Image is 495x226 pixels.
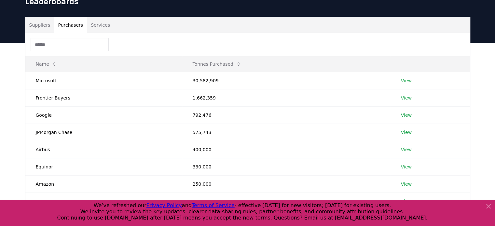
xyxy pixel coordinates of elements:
td: JPMorgan Chase [25,124,182,141]
a: View [401,164,412,170]
td: NextGen CDR [25,193,182,210]
button: Name [31,58,62,71]
a: View [401,95,412,101]
td: 575,743 [182,124,391,141]
td: 212,000 [182,193,391,210]
button: Suppliers [25,17,54,33]
td: Airbus [25,141,182,158]
td: 30,582,909 [182,72,391,89]
a: View [401,198,412,205]
td: 250,000 [182,175,391,193]
td: 1,662,359 [182,89,391,106]
a: View [401,129,412,136]
button: Purchasers [54,17,87,33]
a: View [401,181,412,187]
td: Frontier Buyers [25,89,182,106]
td: 330,000 [182,158,391,175]
a: View [401,77,412,84]
button: Tonnes Purchased [187,58,246,71]
td: Microsoft [25,72,182,89]
td: Amazon [25,175,182,193]
td: Equinor [25,158,182,175]
td: Google [25,106,182,124]
td: 792,476 [182,106,391,124]
a: View [401,112,412,118]
a: View [401,146,412,153]
td: 400,000 [182,141,391,158]
button: Services [87,17,114,33]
